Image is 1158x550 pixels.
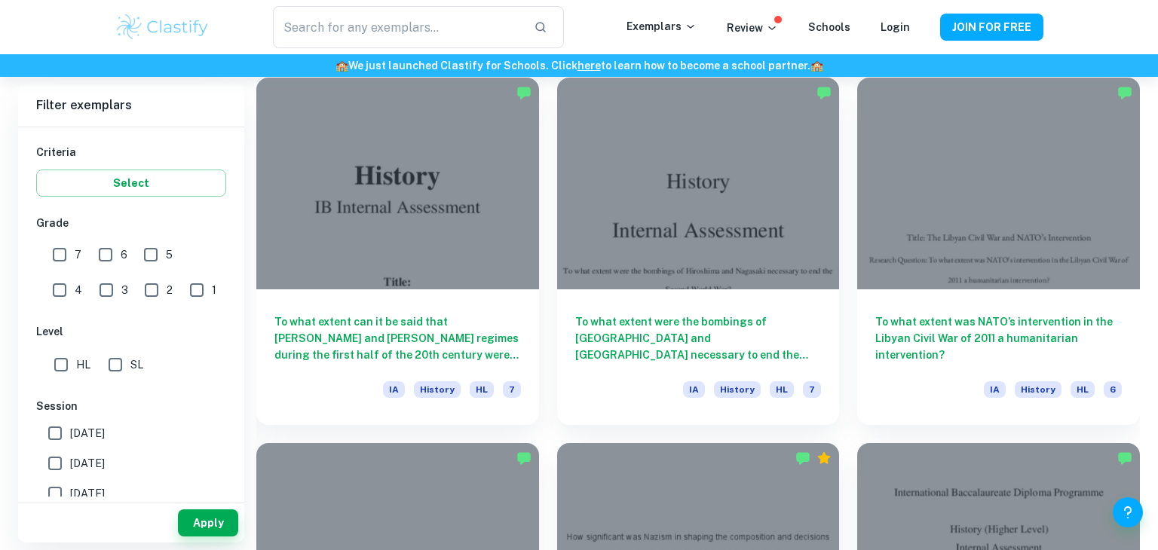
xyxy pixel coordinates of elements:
[516,451,532,466] img: Marked
[115,12,210,42] img: Clastify logo
[70,485,105,502] span: [DATE]
[940,14,1043,41] button: JOIN FOR FREE
[875,313,1122,363] h6: To what extent was NATO’s intervention in the Libyan Civil War of 2011 a humanitarian intervention?
[36,170,226,197] button: Select
[575,313,822,363] h6: To what extent were the bombings of [GEOGRAPHIC_DATA] and [GEOGRAPHIC_DATA] necessary to end the ...
[212,282,216,298] span: 1
[1113,497,1143,527] button: Help and Feedback
[121,282,128,298] span: 3
[1117,85,1132,100] img: Marked
[178,509,238,536] button: Apply
[881,21,910,33] a: Login
[70,455,105,472] span: [DATE]
[335,60,348,72] span: 🏫
[1117,451,1132,466] img: Marked
[727,20,778,36] p: Review
[18,84,244,127] h6: Filter exemplars
[816,85,832,100] img: Marked
[3,57,1155,74] h6: We just launched Clastify for Schools. Click to learn how to become a school partner.
[626,18,697,35] p: Exemplars
[76,356,90,373] span: HL
[130,356,143,373] span: SL
[770,381,794,398] span: HL
[1071,381,1095,398] span: HL
[256,78,539,425] a: To what extent can it be said that [PERSON_NAME] and [PERSON_NAME] regimes during the first half ...
[383,381,405,398] span: IA
[714,381,761,398] span: History
[810,60,823,72] span: 🏫
[557,78,840,425] a: To what extent were the bombings of [GEOGRAPHIC_DATA] and [GEOGRAPHIC_DATA] necessary to end the ...
[75,246,81,263] span: 7
[1015,381,1061,398] span: History
[121,246,127,263] span: 6
[470,381,494,398] span: HL
[803,381,821,398] span: 7
[503,381,521,398] span: 7
[984,381,1006,398] span: IA
[683,381,705,398] span: IA
[1104,381,1122,398] span: 6
[857,78,1140,425] a: To what extent was NATO’s intervention in the Libyan Civil War of 2011 a humanitarian interventio...
[795,451,810,466] img: Marked
[577,60,601,72] a: here
[516,85,532,100] img: Marked
[816,451,832,466] div: Premium
[70,425,105,442] span: [DATE]
[36,144,226,160] h6: Criteria
[166,246,173,263] span: 5
[36,323,226,340] h6: Level
[808,21,850,33] a: Schools
[414,381,461,398] span: History
[167,282,173,298] span: 2
[273,6,522,48] input: Search for any exemplars...
[274,313,521,363] h6: To what extent can it be said that [PERSON_NAME] and [PERSON_NAME] regimes during the first half ...
[36,215,226,231] h6: Grade
[75,282,82,298] span: 4
[36,398,226,414] h6: Session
